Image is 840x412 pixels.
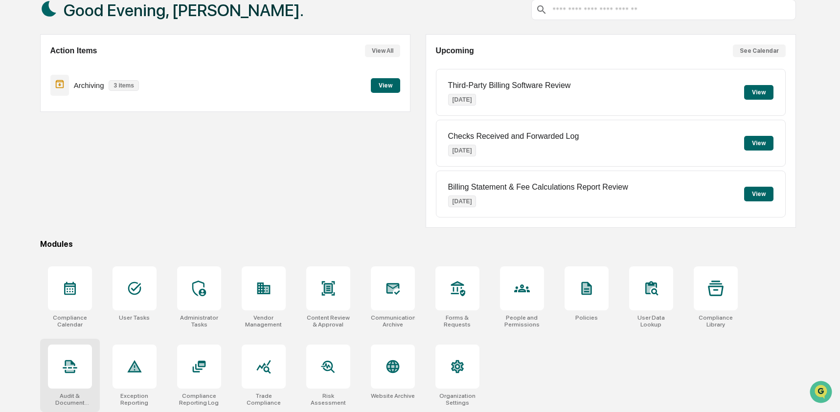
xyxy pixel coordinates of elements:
[448,94,477,106] p: [DATE]
[81,123,121,133] span: Attestations
[74,81,104,89] p: Archiving
[448,132,579,141] p: Checks Received and Forwarded Log
[371,78,400,93] button: View
[448,195,477,207] p: [DATE]
[177,314,221,328] div: Administrator Tasks
[365,44,400,57] button: View All
[6,119,67,137] a: 🖐️Preclearance
[448,145,477,156] p: [DATE]
[500,314,544,328] div: People and Permissions
[629,314,673,328] div: User Data Lookup
[64,0,304,20] h1: Good Evening, [PERSON_NAME].
[33,75,160,85] div: Start new chat
[744,136,773,151] button: View
[48,392,92,406] div: Audit & Document Logs
[694,314,738,328] div: Compliance Library
[109,80,138,91] p: 3 items
[113,392,157,406] div: Exception Reporting
[436,46,474,55] h2: Upcoming
[48,314,92,328] div: Compliance Calendar
[119,314,150,321] div: User Tasks
[10,75,27,92] img: 1746055101610-c473b297-6a78-478c-a979-82029cc54cd1
[10,21,178,36] p: How can we help?
[20,123,63,133] span: Preclearance
[166,78,178,89] button: Start new chat
[306,392,350,406] div: Risk Assessment
[371,314,415,328] div: Communications Archive
[371,392,415,399] div: Website Archive
[71,124,79,132] div: 🗄️
[50,46,97,55] h2: Action Items
[242,314,286,328] div: Vendor Management
[448,81,571,90] p: Third-Party Billing Software Review
[10,143,18,151] div: 🔎
[448,183,628,192] p: Billing Statement & Fee Calculations Report Review
[33,85,124,92] div: We're available if you need us!
[371,80,400,89] a: View
[97,166,118,173] span: Pylon
[306,314,350,328] div: Content Review & Approval
[69,165,118,173] a: Powered byPylon
[67,119,125,137] a: 🗄️Attestations
[733,44,786,57] button: See Calendar
[10,124,18,132] div: 🖐️
[575,314,598,321] div: Policies
[6,138,66,155] a: 🔎Data Lookup
[177,392,221,406] div: Compliance Reporting Log
[809,380,835,406] iframe: Open customer support
[435,314,479,328] div: Forms & Requests
[40,239,796,249] div: Modules
[20,142,62,152] span: Data Lookup
[744,85,773,100] button: View
[744,187,773,201] button: View
[435,392,479,406] div: Organization Settings
[242,392,286,406] div: Trade Compliance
